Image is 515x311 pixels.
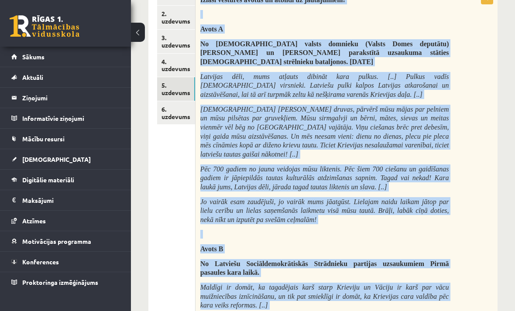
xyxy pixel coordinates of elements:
a: Sākums [11,47,120,67]
a: Proktoringa izmēģinājums [11,272,120,292]
span: [DEMOGRAPHIC_DATA] [PERSON_NAME] druvas, pārvērš mūsu mājas par pelniem un mūsu pilsētas par gruv... [200,106,449,158]
legend: Informatīvie ziņojumi [22,108,120,128]
span: [DEMOGRAPHIC_DATA] [22,155,91,163]
span: Motivācijas programma [22,237,91,245]
a: Ziņojumi [11,88,120,108]
span: Atzīmes [22,217,46,225]
a: 5. uzdevums [157,77,195,101]
a: Digitālie materiāli [11,170,120,190]
span: No Latviešu Sociāldemokrātiskās Strādnieku partijas uzsaukumiem Pirmā pasaules kara laikā. [200,260,449,277]
a: Motivācijas programma [11,231,120,251]
legend: Ziņojumi [22,88,120,108]
span: Aktuāli [22,73,43,81]
a: Rīgas 1. Tālmācības vidusskola [10,15,79,37]
a: Aktuāli [11,67,120,87]
span: Avots B [200,245,223,253]
a: Atzīmes [11,211,120,231]
span: Latvijas dēli, mums atļauts dibināt kara pulkus. [..] Pulkus vadīs [DEMOGRAPHIC_DATA] virsnieki. ... [200,73,449,98]
span: Mācību resursi [22,135,65,143]
span: Jo vairāk esam zaudējuši, jo vairāk mums jāatgūst. Lielajam naidu laikam jātop par lielu cerību u... [200,198,449,223]
a: 3. uzdevums [157,30,195,53]
a: 6. uzdevums [157,101,195,125]
a: Konferences [11,252,120,272]
a: [DEMOGRAPHIC_DATA] [11,149,120,169]
a: Maksājumi [11,190,120,210]
a: 2. uzdevums [157,6,195,29]
span: No [DEMOGRAPHIC_DATA] valsts domnieku (Valsts Domes deputātu) [PERSON_NAME] un [PERSON_NAME] para... [200,40,449,65]
span: Konferences [22,258,59,266]
span: Proktoringa izmēģinājums [22,278,98,286]
span: Pēc 700 gadiem no jauna veidojas mūsu liktenis. Pēc šiem 700 ciešanu un gaidīšanas gadiem ir jāpi... [200,165,449,191]
span: Sākums [22,53,45,61]
span: Avots A [200,25,223,33]
a: Informatīvie ziņojumi [11,108,120,128]
span: Maldīgi ir domāt, ka tagadējais karš starp Krieviju un Vāciju ir karš par vācu muižniecības iznīc... [200,284,449,309]
span: Digitālie materiāli [22,176,74,184]
a: Mācību resursi [11,129,120,149]
a: 4. uzdevums [157,54,195,77]
body: Визуальный текстовый редактор, wiswyg-editor-user-answer-47024778253040 [9,9,284,18]
legend: Maksājumi [22,190,120,210]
